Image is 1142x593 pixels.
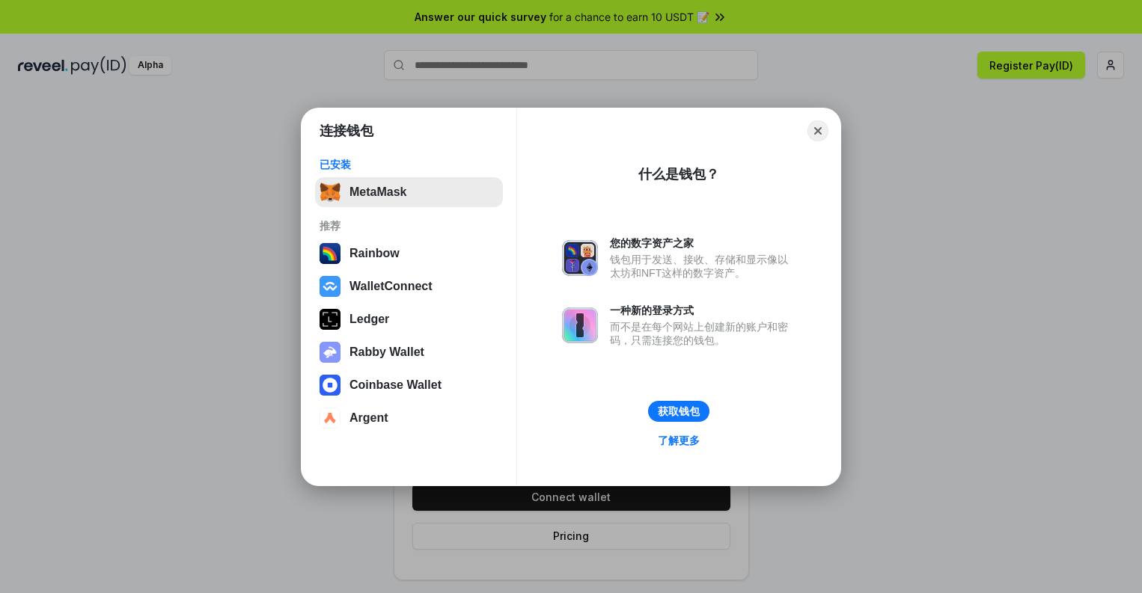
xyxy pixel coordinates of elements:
a: 了解更多 [649,431,709,450]
img: svg+xml,%3Csvg%20xmlns%3D%22http%3A%2F%2Fwww.w3.org%2F2000%2Fsvg%22%20fill%3D%22none%22%20viewBox... [320,342,341,363]
button: Argent [315,403,503,433]
div: 推荐 [320,219,498,233]
div: Rainbow [349,247,400,260]
button: Ledger [315,304,503,334]
div: 而不是在每个网站上创建新的账户和密码，只需连接您的钱包。 [610,320,796,347]
div: 了解更多 [658,434,700,447]
button: Rainbow [315,239,503,268]
img: svg+xml,%3Csvg%20width%3D%2228%22%20height%3D%2228%22%20viewBox%3D%220%200%2028%2028%22%20fill%3D... [320,408,341,428]
button: Coinbase Wallet [315,370,503,400]
h1: 连接钱包 [320,122,373,140]
div: 一种新的登录方式 [610,304,796,317]
div: WalletConnect [349,280,433,293]
img: svg+xml,%3Csvg%20xmlns%3D%22http%3A%2F%2Fwww.w3.org%2F2000%2Fsvg%22%20fill%3D%22none%22%20viewBox... [562,307,598,343]
img: svg+xml,%3Csvg%20width%3D%22120%22%20height%3D%22120%22%20viewBox%3D%220%200%20120%20120%22%20fil... [320,243,341,264]
div: 钱包用于发送、接收、存储和显示像以太坊和NFT这样的数字资产。 [610,253,796,280]
button: Rabby Wallet [315,337,503,367]
div: 什么是钱包？ [638,165,719,183]
div: 已安装 [320,158,498,171]
div: 您的数字资产之家 [610,236,796,250]
div: 获取钱包 [658,405,700,418]
img: svg+xml,%3Csvg%20width%3D%2228%22%20height%3D%2228%22%20viewBox%3D%220%200%2028%2028%22%20fill%3D... [320,276,341,297]
div: Coinbase Wallet [349,378,442,392]
button: 获取钱包 [648,401,709,422]
button: Close [807,120,828,141]
div: MetaMask [349,185,406,199]
div: Rabby Wallet [349,345,424,359]
button: WalletConnect [315,271,503,301]
img: svg+xml,%3Csvg%20xmlns%3D%22http%3A%2F%2Fwww.w3.org%2F2000%2Fsvg%22%20width%3D%2228%22%20height%3... [320,309,341,330]
img: svg+xml,%3Csvg%20width%3D%2228%22%20height%3D%2228%22%20viewBox%3D%220%200%2028%2028%22%20fill%3D... [320,375,341,396]
div: Argent [349,411,388,425]
img: svg+xml,%3Csvg%20xmlns%3D%22http%3A%2F%2Fwww.w3.org%2F2000%2Fsvg%22%20fill%3D%22none%22%20viewBox... [562,240,598,276]
button: MetaMask [315,177,503,207]
div: Ledger [349,313,389,326]
img: svg+xml,%3Csvg%20fill%3D%22none%22%20height%3D%2233%22%20viewBox%3D%220%200%2035%2033%22%20width%... [320,182,341,203]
